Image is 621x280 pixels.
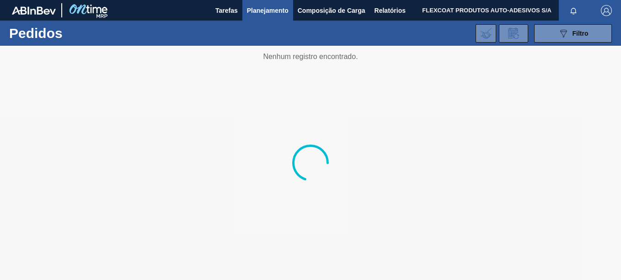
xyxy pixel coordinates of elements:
[9,28,137,38] h1: Pedidos
[247,5,289,16] span: Planejamento
[499,24,528,43] div: Solicitação de Revisão de Pedidos
[375,5,406,16] span: Relatórios
[298,5,365,16] span: Composição de Carga
[559,4,588,17] button: Notificações
[215,5,238,16] span: Tarefas
[601,5,612,16] img: Logout
[12,6,56,15] img: TNhmsLtSVTkK8tSr43FrP2fwEKptu5GPRR3wAAAABJRU5ErkJggg==
[573,30,589,37] span: Filtro
[476,24,496,43] div: Importar Negociações dos Pedidos
[534,24,612,43] button: Filtro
